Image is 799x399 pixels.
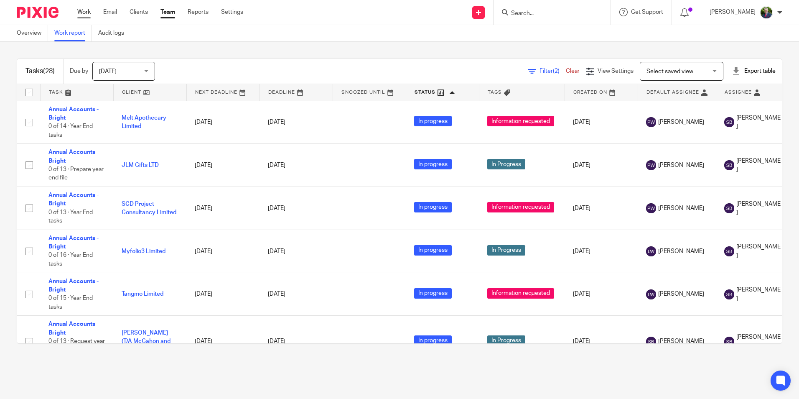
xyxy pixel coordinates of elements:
[487,335,525,346] span: In Progress
[658,161,704,169] span: [PERSON_NAME]
[186,316,260,367] td: [DATE]
[646,69,693,74] span: Select saved view
[186,101,260,144] td: [DATE]
[25,67,55,76] h1: Tasks
[268,118,324,126] div: [DATE]
[414,245,452,256] span: In progress
[188,8,209,16] a: Reports
[122,330,170,353] a: [PERSON_NAME] (T/A McGahon and Associates)
[736,243,781,260] span: [PERSON_NAME]
[646,203,656,213] img: svg%3E
[658,204,704,212] span: [PERSON_NAME]
[724,160,734,170] img: svg%3E
[414,202,452,212] span: In progress
[99,69,117,74] span: [DATE]
[658,290,704,298] span: [PERSON_NAME]
[732,67,776,75] div: Export table
[48,296,93,310] span: 0 of 15 · Year End tasks
[268,290,324,298] div: [DATE]
[48,107,99,121] a: Annual Accounts - Bright
[186,187,260,230] td: [DATE]
[631,9,663,15] span: Get Support
[122,248,165,254] a: Myfolio3 Limited
[487,159,525,169] span: In Progress
[414,335,452,346] span: In progress
[760,6,773,19] img: download.png
[487,202,554,212] span: Information requested
[54,25,92,41] a: Work report
[553,68,560,74] span: (2)
[487,116,554,126] span: Information requested
[736,114,781,131] span: [PERSON_NAME]
[487,288,554,299] span: Information requested
[658,247,704,256] span: [PERSON_NAME]
[48,123,93,138] span: 0 of 14 · Year End tasks
[510,10,585,18] input: Search
[48,210,93,224] span: 0 of 13 · Year End tasks
[646,117,656,127] img: svg%3E
[565,144,638,187] td: [DATE]
[566,68,580,74] a: Clear
[724,246,734,256] img: svg%3E
[646,160,656,170] img: svg%3E
[736,286,781,303] span: [PERSON_NAME]
[268,247,324,256] div: [DATE]
[48,149,99,164] a: Annual Accounts - Bright
[43,68,55,74] span: (28)
[48,192,99,207] a: Annual Accounts - Bright
[487,245,525,256] span: In Progress
[658,337,704,345] span: [PERSON_NAME]
[17,7,59,18] img: Pixie
[48,338,105,361] span: 0 of 13 · Request year end information from client
[736,200,781,217] span: [PERSON_NAME]
[565,101,638,144] td: [DATE]
[565,187,638,230] td: [DATE]
[710,8,756,16] p: [PERSON_NAME]
[122,115,166,129] a: Melt Apothecary Limited
[70,67,88,75] p: Due by
[186,230,260,273] td: [DATE]
[414,116,452,126] span: In progress
[48,321,99,335] a: Annual Accounts - Bright
[565,230,638,273] td: [DATE]
[17,25,48,41] a: Overview
[268,337,324,345] div: [DATE]
[724,203,734,213] img: svg%3E
[414,288,452,299] span: In progress
[186,273,260,316] td: [DATE]
[186,144,260,187] td: [DATE]
[48,235,99,250] a: Annual Accounts - Bright
[122,201,176,215] a: SCD Project Consultancy Limited
[646,246,656,256] img: svg%3E
[48,166,104,181] span: 0 of 13 · Prepare year end file
[488,90,502,95] span: Tags
[724,337,734,347] img: svg%3E
[646,337,656,347] img: svg%3E
[48,279,99,293] a: Annual Accounts - Bright
[598,68,634,74] span: View Settings
[539,68,566,74] span: Filter
[724,289,734,299] img: svg%3E
[221,8,243,16] a: Settings
[565,316,638,367] td: [DATE]
[736,157,781,174] span: [PERSON_NAME]
[658,118,704,126] span: [PERSON_NAME]
[122,291,163,297] a: Tangmo Limited
[646,289,656,299] img: svg%3E
[130,8,148,16] a: Clients
[736,333,781,350] span: [PERSON_NAME]
[414,159,452,169] span: In progress
[268,204,324,212] div: [DATE]
[724,117,734,127] img: svg%3E
[565,273,638,316] td: [DATE]
[268,161,324,169] div: [DATE]
[103,8,117,16] a: Email
[98,25,130,41] a: Audit logs
[160,8,175,16] a: Team
[77,8,91,16] a: Work
[48,253,93,267] span: 0 of 16 · Year End tasks
[122,162,159,168] a: JLM Gifts LTD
